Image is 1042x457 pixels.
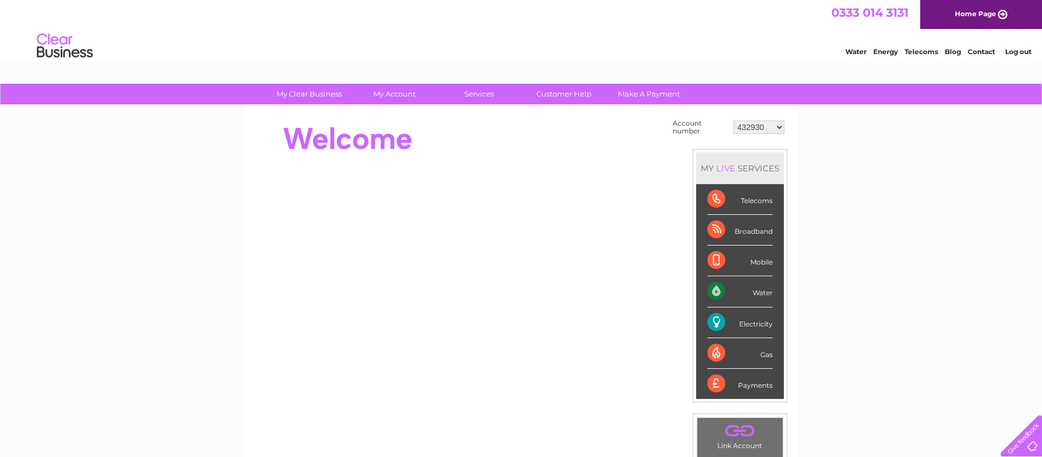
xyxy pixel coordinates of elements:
[945,47,961,56] a: Blog
[700,421,780,440] a: .
[696,152,784,184] div: MY SERVICES
[707,338,773,369] div: Gas
[845,47,867,56] a: Water
[603,84,695,104] a: Make A Payment
[348,84,440,104] a: My Account
[714,163,738,174] div: LIVE
[697,417,783,453] td: Link Account
[707,369,773,399] div: Payments
[263,84,355,104] a: My Clear Business
[707,215,773,246] div: Broadband
[707,307,773,338] div: Electricity
[905,47,938,56] a: Telecoms
[36,29,93,63] img: logo.png
[707,246,773,276] div: Mobile
[968,47,995,56] a: Contact
[1005,47,1031,56] a: Log out
[873,47,898,56] a: Energy
[670,117,731,138] td: Account number
[831,6,908,20] a: 0333 014 3131
[258,6,786,54] div: Clear Business is a trading name of Verastar Limited (registered in [GEOGRAPHIC_DATA] No. 3667643...
[707,276,773,307] div: Water
[707,184,773,215] div: Telecoms
[518,84,610,104] a: Customer Help
[433,84,525,104] a: Services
